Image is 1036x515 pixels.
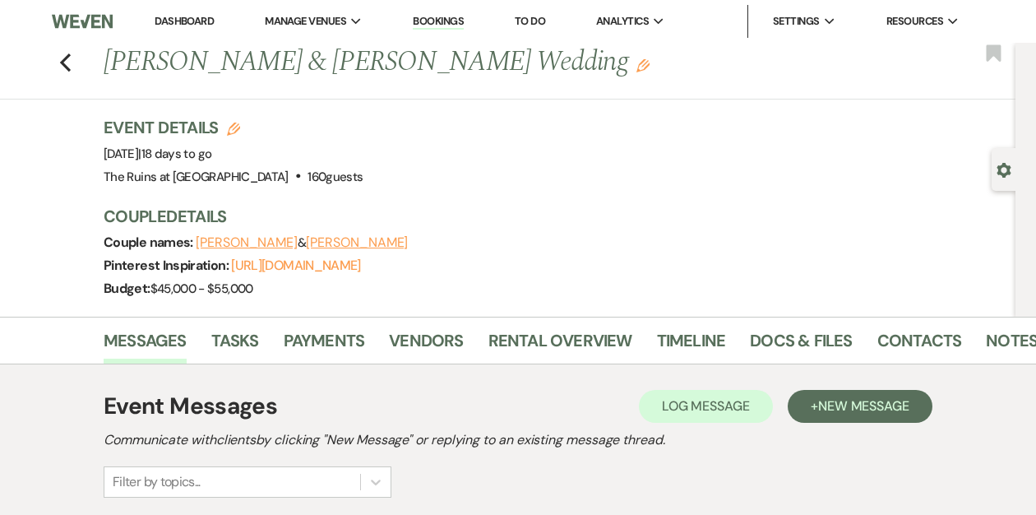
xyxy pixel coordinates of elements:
[104,205,999,228] h3: Couple Details
[488,327,632,364] a: Rental Overview
[636,58,650,72] button: Edit
[104,327,187,364] a: Messages
[104,43,826,82] h1: [PERSON_NAME] & [PERSON_NAME] Wedding
[306,236,408,249] button: [PERSON_NAME]
[997,161,1011,177] button: Open lead details
[515,14,545,28] a: To Do
[657,327,726,364] a: Timeline
[104,116,363,139] h3: Event Details
[308,169,363,185] span: 160 guests
[788,390,932,423] button: +New Message
[196,236,298,249] button: [PERSON_NAME]
[818,397,909,415] span: New Message
[104,257,231,274] span: Pinterest Inspiration:
[596,13,649,30] span: Analytics
[138,146,211,162] span: |
[750,327,852,364] a: Docs & Files
[104,169,289,185] span: The Ruins at [GEOGRAPHIC_DATA]
[389,327,463,364] a: Vendors
[773,13,820,30] span: Settings
[104,146,211,162] span: [DATE]
[231,257,360,274] a: [URL][DOMAIN_NAME]
[104,430,932,450] h2: Communicate with clients by clicking "New Message" or replying to an existing message thread.
[155,14,214,28] a: Dashboard
[662,397,750,415] span: Log Message
[150,281,253,297] span: $45,000 - $55,000
[196,234,408,251] span: &
[52,4,113,39] img: Weven Logo
[104,389,277,424] h1: Event Messages
[886,13,943,30] span: Resources
[104,234,196,251] span: Couple names:
[877,327,962,364] a: Contacts
[104,280,150,297] span: Budget:
[413,14,464,30] a: Bookings
[265,13,346,30] span: Manage Venues
[639,390,773,423] button: Log Message
[211,327,259,364] a: Tasks
[113,472,201,492] div: Filter by topics...
[141,146,212,162] span: 18 days to go
[284,327,365,364] a: Payments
